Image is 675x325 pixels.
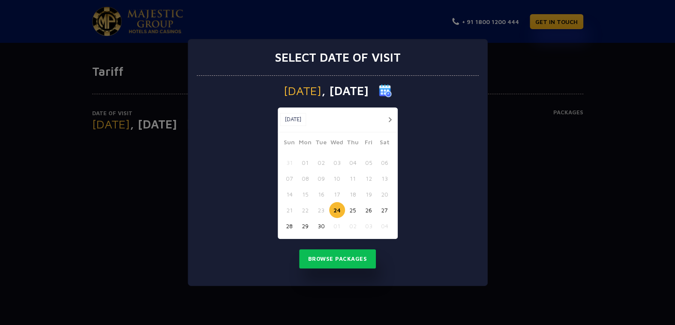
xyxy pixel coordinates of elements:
[345,202,361,218] button: 25
[329,202,345,218] button: 24
[379,84,392,97] img: calender icon
[297,202,313,218] button: 22
[345,137,361,149] span: Thu
[329,186,345,202] button: 17
[313,155,329,170] button: 02
[282,170,297,186] button: 07
[361,170,377,186] button: 12
[313,218,329,234] button: 30
[345,186,361,202] button: 18
[329,170,345,186] button: 10
[282,218,297,234] button: 28
[282,155,297,170] button: 31
[297,186,313,202] button: 15
[329,218,345,234] button: 01
[282,186,297,202] button: 14
[377,155,393,170] button: 06
[361,155,377,170] button: 05
[377,170,393,186] button: 13
[313,186,329,202] button: 16
[377,202,393,218] button: 27
[329,155,345,170] button: 03
[297,137,313,149] span: Mon
[299,249,376,269] button: Browse Packages
[361,186,377,202] button: 19
[275,50,401,65] h3: Select date of visit
[361,218,377,234] button: 03
[297,170,313,186] button: 08
[361,137,377,149] span: Fri
[345,155,361,170] button: 04
[282,202,297,218] button: 21
[345,218,361,234] button: 02
[377,137,393,149] span: Sat
[377,218,393,234] button: 04
[321,85,369,97] span: , [DATE]
[282,137,297,149] span: Sun
[297,155,313,170] button: 01
[329,137,345,149] span: Wed
[313,137,329,149] span: Tue
[313,202,329,218] button: 23
[297,218,313,234] button: 29
[284,85,321,97] span: [DATE]
[280,113,306,126] button: [DATE]
[377,186,393,202] button: 20
[313,170,329,186] button: 09
[345,170,361,186] button: 11
[361,202,377,218] button: 26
